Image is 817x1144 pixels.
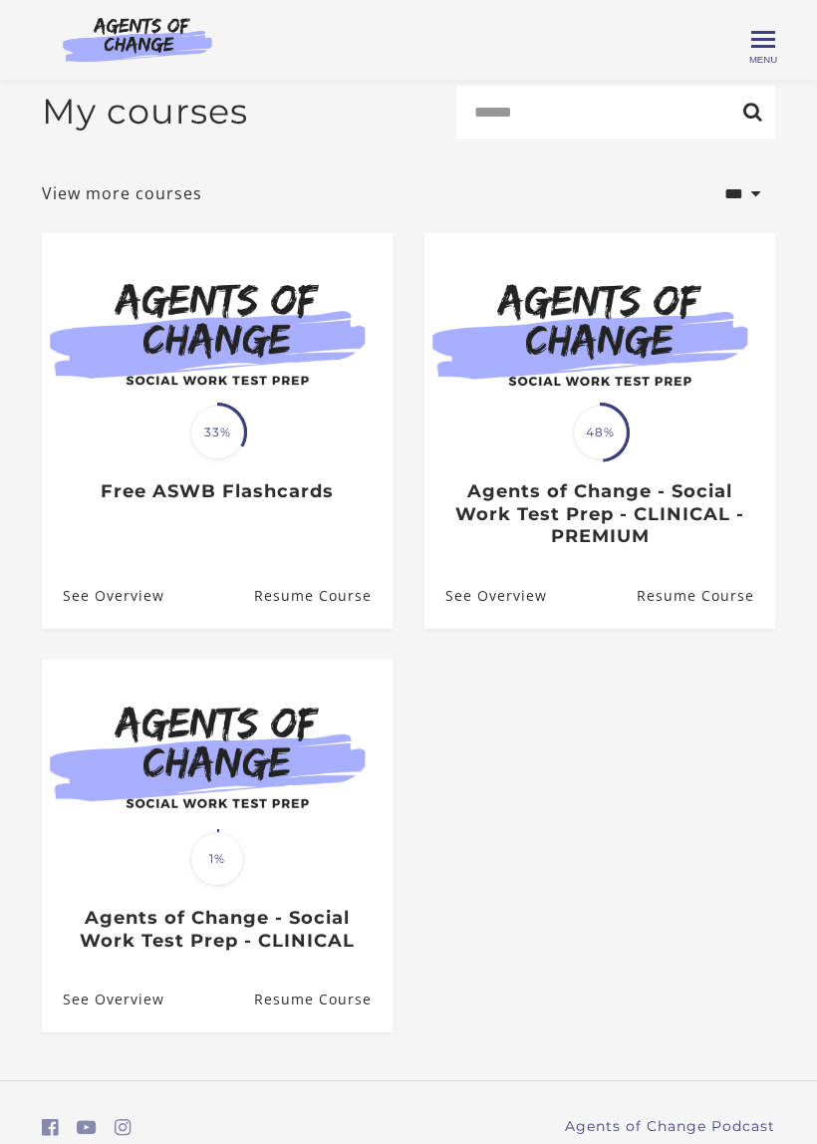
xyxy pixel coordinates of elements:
[751,38,775,41] span: Toggle menu
[115,1113,132,1142] a: https://www.instagram.com/agentsofchangeprep/ (Open in a new window)
[42,16,233,62] img: Agents of Change Logo
[115,1118,132,1137] i: https://www.instagram.com/agentsofchangeprep/ (Open in a new window)
[254,968,393,1032] a: Agents of Change - Social Work Test Prep - CLINICAL: Resume Course
[42,181,202,205] a: View more courses
[445,480,753,548] h3: Agents of Change - Social Work Test Prep - CLINICAL - PREMIUM
[77,1118,97,1137] i: https://www.youtube.com/c/AgentsofChangeTestPrepbyMeaganMitchell (Open in a new window)
[77,1113,97,1142] a: https://www.youtube.com/c/AgentsofChangeTestPrepbyMeaganMitchell (Open in a new window)
[42,563,164,628] a: Free ASWB Flashcards: See Overview
[63,480,371,503] h3: Free ASWB Flashcards
[63,907,371,952] h3: Agents of Change - Social Work Test Prep - CLINICAL
[42,91,248,133] h2: My courses
[190,832,244,886] span: 1%
[42,1118,59,1137] i: https://www.facebook.com/groups/aswbtestprep (Open in a new window)
[637,563,775,628] a: Agents of Change - Social Work Test Prep - CLINICAL - PREMIUM: Resume Course
[751,28,775,52] button: Toggle menu Menu
[565,1116,775,1137] a: Agents of Change Podcast
[42,968,164,1032] a: Agents of Change - Social Work Test Prep - CLINICAL: See Overview
[573,406,627,459] span: 48%
[424,563,547,628] a: Agents of Change - Social Work Test Prep - CLINICAL - PREMIUM: See Overview
[254,563,393,628] a: Free ASWB Flashcards: Resume Course
[749,54,777,65] span: Menu
[190,406,244,459] span: 33%
[42,1113,59,1142] a: https://www.facebook.com/groups/aswbtestprep (Open in a new window)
